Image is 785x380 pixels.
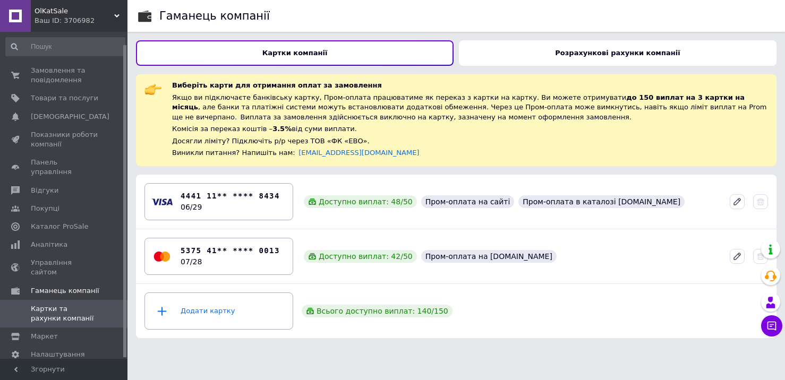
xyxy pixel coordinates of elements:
span: Замовлення та повідомлення [31,66,98,85]
button: Чат з покупцем [761,315,782,336]
span: 3.5% [272,125,292,133]
span: Маркет [31,332,58,341]
span: Гаманець компанії [31,286,99,296]
a: [EMAIL_ADDRESS][DOMAIN_NAME] [298,149,419,157]
span: Покупці [31,204,59,213]
span: Показники роботи компанії [31,130,98,149]
span: Виберіть карти для отримання оплат за замовлення [172,81,382,89]
span: Аналітика [31,240,67,249]
b: Картки компанії [262,49,328,57]
time: 06/29 [181,203,202,211]
div: Додати картку [151,295,286,327]
div: Ваш ID: 3706982 [35,16,127,25]
div: Пром-оплата на сайті [421,195,515,208]
span: ОlKatSale [35,6,114,16]
span: Товари та послуги [31,93,98,103]
span: [DEMOGRAPHIC_DATA] [31,112,109,122]
span: Панель управління [31,158,98,177]
input: Пошук [5,37,125,56]
time: 07/28 [181,257,202,266]
div: Виникли питання? Напишіть нам: [172,148,768,158]
div: Доступно виплат: 48 / 50 [304,195,417,208]
div: Пром-оплата на [DOMAIN_NAME] [421,250,557,263]
div: Досягли ліміту? Підключіть р/р через ТОВ «ФК «ЕВО». [172,136,768,146]
span: Відгуки [31,186,58,195]
div: Пром-оплата в каталозі [DOMAIN_NAME] [518,195,685,208]
span: Налаштування [31,350,85,359]
div: Якщо ви підключаєте банківську картку, Пром-оплата працюватиме як переказ з картки на картку. Ви ... [172,93,768,122]
b: Розрахункові рахунки компанії [555,49,680,57]
div: Всього доступно виплат: 140 / 150 [302,305,453,317]
img: :point_right: [144,81,161,98]
span: Управління сайтом [31,258,98,277]
div: Гаманець компанії [159,11,270,22]
div: Комісія за переказ коштів – від суми виплати. [172,124,768,134]
div: Доступно виплат: 42 / 50 [304,250,417,263]
span: Картки та рахунки компанії [31,304,98,323]
span: Каталог ProSale [31,222,88,231]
